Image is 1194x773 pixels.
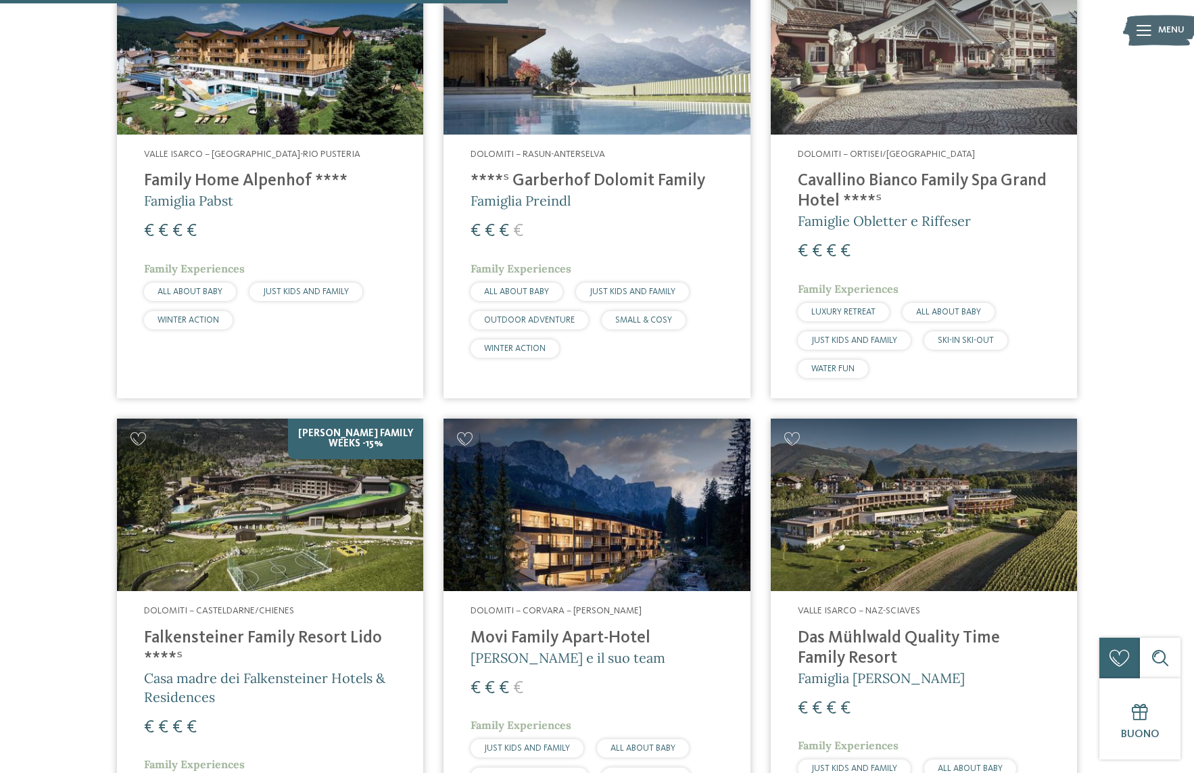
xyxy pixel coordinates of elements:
[471,606,642,615] span: Dolomiti – Corvara – [PERSON_NAME]
[484,316,575,325] span: OUTDOOR ADVENTURE
[484,744,570,753] span: JUST KIDS AND FAMILY
[471,149,605,159] span: Dolomiti – Rasun-Anterselva
[798,628,1050,669] h4: Das Mühlwald Quality Time Family Resort
[144,670,385,705] span: Casa madre dei Falkensteiner Hotels & Residences
[811,365,855,373] span: WATER FUN
[187,222,197,240] span: €
[513,222,523,240] span: €
[158,316,219,325] span: WINTER ACTION
[485,222,495,240] span: €
[144,171,396,191] h4: Family Home Alpenhof ****
[812,243,822,260] span: €
[444,419,750,591] img: Cercate un hotel per famiglie? Qui troverete solo i migliori!
[798,171,1050,212] h4: Cavallino Bianco Family Spa Grand Hotel ****ˢ
[798,700,808,718] span: €
[158,287,222,296] span: ALL ABOUT BABY
[513,680,523,697] span: €
[471,171,723,191] h4: ****ˢ Garberhof Dolomit Family
[144,719,154,736] span: €
[144,262,245,275] span: Family Experiences
[811,336,897,345] span: JUST KIDS AND FAMILY
[798,670,965,686] span: Famiglia [PERSON_NAME]
[826,700,836,718] span: €
[485,680,495,697] span: €
[798,149,975,159] span: Dolomiti – Ortisei/[GEOGRAPHIC_DATA]
[144,628,396,669] h4: Falkensteiner Family Resort Lido ****ˢ
[938,764,1003,773] span: ALL ABOUT BABY
[798,606,920,615] span: Valle Isarco – Naz-Sciaves
[798,282,899,296] span: Family Experiences
[798,243,808,260] span: €
[811,308,876,317] span: LUXURY RETREAT
[615,316,672,325] span: SMALL & COSY
[263,287,349,296] span: JUST KIDS AND FAMILY
[471,649,665,666] span: [PERSON_NAME] e il suo team
[916,308,981,317] span: ALL ABOUT BABY
[144,149,360,159] span: Valle Isarco – [GEOGRAPHIC_DATA]-Rio Pusteria
[117,419,423,591] img: Cercate un hotel per famiglie? Qui troverete solo i migliori!
[172,719,183,736] span: €
[812,700,822,718] span: €
[471,222,481,240] span: €
[499,680,509,697] span: €
[484,344,546,353] span: WINTER ACTION
[144,192,233,209] span: Famiglia Pabst
[1099,678,1180,759] a: Buono
[144,606,294,615] span: Dolomiti – Casteldarne/Chienes
[840,700,851,718] span: €
[771,419,1077,591] img: Cercate un hotel per famiglie? Qui troverete solo i migliori!
[158,719,168,736] span: €
[798,739,899,752] span: Family Experiences
[144,757,245,771] span: Family Experiences
[484,287,549,296] span: ALL ABOUT BABY
[590,287,675,296] span: JUST KIDS AND FAMILY
[840,243,851,260] span: €
[1121,729,1160,740] span: Buono
[144,222,154,240] span: €
[798,212,971,229] span: Famiglie Obletter e Riffeser
[611,744,675,753] span: ALL ABOUT BABY
[499,222,509,240] span: €
[187,719,197,736] span: €
[938,336,994,345] span: SKI-IN SKI-OUT
[158,222,168,240] span: €
[471,192,571,209] span: Famiglia Preindl
[811,764,897,773] span: JUST KIDS AND FAMILY
[471,680,481,697] span: €
[471,718,571,732] span: Family Experiences
[471,628,723,649] h4: Movi Family Apart-Hotel
[826,243,836,260] span: €
[172,222,183,240] span: €
[471,262,571,275] span: Family Experiences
